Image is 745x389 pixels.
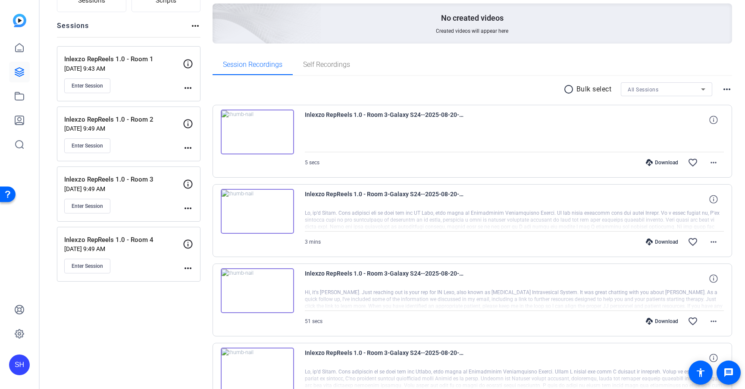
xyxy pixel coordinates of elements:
span: 51 secs [305,318,322,324]
p: Inlexzo RepReels 1.0 - Room 4 [64,235,183,245]
mat-icon: favorite_border [688,157,698,168]
p: No created videos [441,13,504,23]
p: [DATE] 9:49 AM [64,245,183,252]
span: Enter Session [72,263,103,270]
mat-icon: more_horiz [183,203,193,213]
button: Enter Session [64,259,110,273]
div: Download [642,238,682,245]
mat-icon: more_horiz [183,83,193,93]
mat-icon: more_horiz [708,316,719,326]
p: Inlexzo RepReels 1.0 - Room 2 [64,115,183,125]
span: Inlexzo RepReels 1.0 - Room 3-Galaxy S24--2025-08-20-11-23-16-207-0 [305,268,464,289]
span: Created videos will appear here [436,28,508,35]
mat-icon: more_horiz [708,237,719,247]
span: Self Recordings [303,61,350,68]
p: Inlexzo RepReels 1.0 - Room 1 [64,54,183,64]
span: Enter Session [72,82,103,89]
img: thumb-nail [221,268,294,313]
img: thumb-nail [221,110,294,154]
mat-icon: favorite_border [688,237,698,247]
span: Inlexzo RepReels 1.0 - Room 3-Galaxy S24--2025-08-20-11-19-40-665-0 [305,348,464,368]
span: Inlexzo RepReels 1.0 - Room 3-Galaxy S24--2025-08-20-11-24-28-008-0 [305,189,464,210]
img: blue-gradient.svg [13,14,26,27]
mat-icon: favorite_border [688,316,698,326]
p: [DATE] 9:49 AM [64,125,183,132]
span: 5 secs [305,160,319,166]
button: Enter Session [64,78,110,93]
div: Download [642,318,682,325]
h2: Sessions [57,21,89,37]
span: Session Recordings [223,61,282,68]
button: Enter Session [64,138,110,153]
span: Enter Session [72,142,103,149]
p: [DATE] 9:49 AM [64,185,183,192]
mat-icon: more_horiz [183,263,193,273]
img: thumb-nail [221,189,294,234]
span: All Sessions [628,87,658,93]
p: Bulk select [576,84,612,94]
mat-icon: accessibility [695,367,706,378]
mat-icon: more_horiz [708,157,719,168]
div: SH [9,354,30,375]
mat-icon: radio_button_unchecked [563,84,576,94]
mat-icon: more_horiz [722,84,732,94]
mat-icon: more_horiz [190,21,200,31]
p: [DATE] 9:43 AM [64,65,183,72]
p: Inlexzo RepReels 1.0 - Room 3 [64,175,183,185]
mat-icon: more_horiz [183,143,193,153]
span: Enter Session [72,203,103,210]
span: Inlexzo RepReels 1.0 - Room 3-Galaxy S24--2025-08-20-11-27-26-863-0 [305,110,464,130]
span: 3 mins [305,239,321,245]
button: Enter Session [64,199,110,213]
div: Download [642,159,682,166]
mat-icon: message [723,367,734,378]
